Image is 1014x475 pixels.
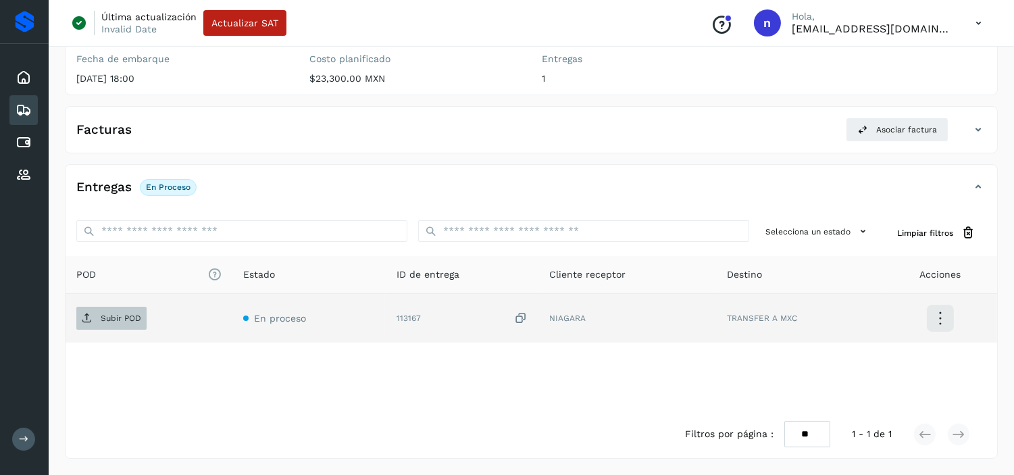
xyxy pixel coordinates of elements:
[397,268,459,282] span: ID de entrega
[309,73,521,84] p: $23,300.00 MXN
[101,23,157,35] p: Invalid Date
[685,427,774,441] span: Filtros por página :
[886,220,986,245] button: Limpiar filtros
[919,268,961,282] span: Acciones
[66,176,997,209] div: EntregasEn proceso
[211,18,278,28] span: Actualizar SAT
[542,73,754,84] p: 1
[876,124,937,136] span: Asociar factura
[9,160,38,190] div: Proveedores
[549,268,626,282] span: Cliente receptor
[76,73,288,84] p: [DATE] 18:00
[101,314,141,323] p: Subir POD
[101,11,197,23] p: Última actualización
[397,311,528,326] div: 113167
[852,427,892,441] span: 1 - 1 de 1
[76,122,132,138] h4: Facturas
[309,53,521,65] label: Costo planificado
[760,220,876,243] button: Selecciona un estado
[542,53,754,65] label: Entregas
[146,182,191,192] p: En proceso
[9,63,38,93] div: Inicio
[846,118,948,142] button: Asociar factura
[792,22,954,35] p: niagara+prod@solvento.mx
[9,95,38,125] div: Embarques
[9,128,38,157] div: Cuentas por pagar
[243,268,275,282] span: Estado
[66,118,997,153] div: FacturasAsociar factura
[76,180,132,195] h4: Entregas
[792,11,954,22] p: Hola,
[538,294,716,343] td: NIAGARA
[76,307,147,330] button: Subir POD
[76,268,222,282] span: POD
[727,268,762,282] span: Destino
[76,53,288,65] label: Fecha de embarque
[203,10,286,36] button: Actualizar SAT
[897,227,953,239] span: Limpiar filtros
[716,294,883,343] td: TRANSFER A MXC
[254,313,306,324] span: En proceso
